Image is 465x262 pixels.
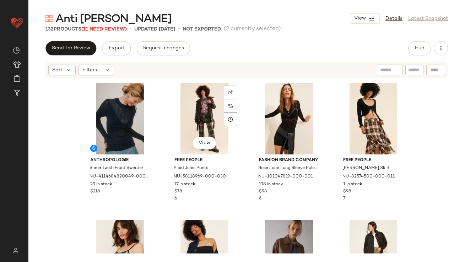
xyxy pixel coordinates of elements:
[45,41,96,55] button: Send for Review
[408,41,431,55] button: Hub
[45,27,54,32] span: 132
[90,174,150,180] span: NU-4114684820049-000-041
[90,181,112,188] span: 29 in stock
[174,196,177,201] span: 6
[342,165,390,171] span: [PERSON_NAME] Skirt
[81,27,127,32] span: (11 Need Review)
[178,25,180,33] span: •
[169,83,240,154] img: 58118969_030_b
[350,13,380,24] button: View
[55,12,172,26] span: Anti [PERSON_NAME]
[174,181,195,188] span: 77 in stock
[90,165,143,171] span: Sheer Twist-Front Sweater
[343,189,351,195] span: $98
[337,83,409,154] img: 82574500_011_b
[343,196,345,201] span: 7
[259,196,261,201] span: 6
[183,26,221,33] p: Not Exported
[45,15,53,22] img: svg%3e
[130,25,131,33] span: •
[228,104,233,108] img: svg%3e
[343,157,403,164] span: Free People
[10,16,24,30] img: heart_red.DM2ytmEG.svg
[82,66,97,74] span: Filters
[134,26,175,33] p: updated [DATE]
[174,189,182,195] span: $78
[90,157,150,164] span: Anthropologie
[258,165,318,171] span: Rose Lace Long Sleeve Polo T-Shirt
[85,83,156,154] img: 4114684820049_041_b
[45,26,127,33] div: Products
[13,47,20,54] img: svg%3e
[228,90,233,94] img: svg%3e
[354,16,366,21] span: View
[174,165,208,171] span: Plaid Jules Pants
[108,45,125,51] span: Export
[174,157,234,164] span: Free People
[259,157,319,164] span: Fashion Brand Company
[343,181,362,188] span: 1 in stock
[259,189,267,195] span: $98
[174,174,226,180] span: NU-58118969-000-030
[198,140,210,146] span: View
[253,83,325,154] img: 101047819_001_b
[415,45,425,51] span: Hub
[52,66,63,74] span: Sort
[143,45,184,51] span: Request changes
[342,174,395,180] span: NU-82574500-000-011
[137,41,190,55] button: Request changes
[90,189,100,195] span: $118
[102,41,131,55] button: Export
[258,174,313,180] span: NU-101047819-000-001
[385,15,402,22] a: Details
[224,25,281,33] span: (2 currently selected)
[52,45,90,51] span: Send for Review
[9,248,22,253] img: svg%3e
[192,137,216,149] button: View
[259,181,283,188] span: 118 in stock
